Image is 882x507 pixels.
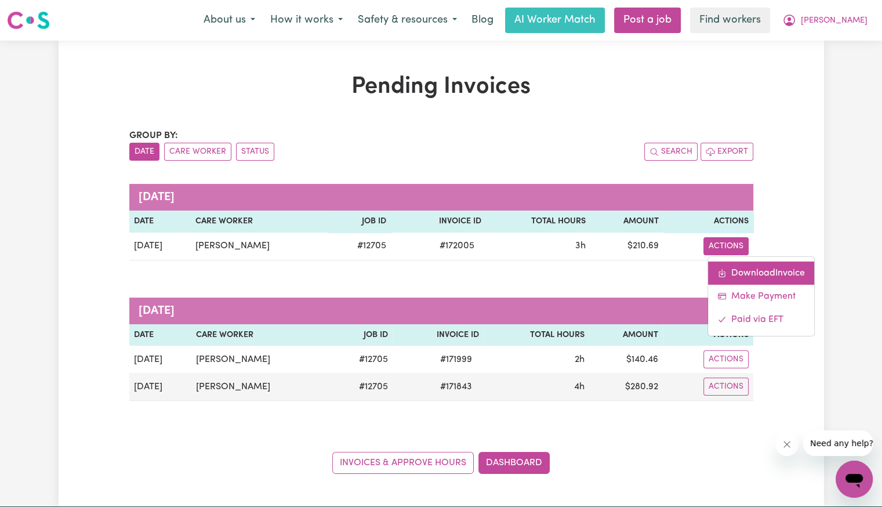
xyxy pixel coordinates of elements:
[350,8,464,32] button: Safety & resources
[589,373,663,401] td: $ 280.92
[433,353,479,367] span: # 171999
[690,8,770,33] a: Find workers
[263,8,350,32] button: How it works
[589,346,663,373] td: $ 140.46
[703,378,749,396] button: Actions
[703,350,749,368] button: Actions
[707,256,815,336] div: Actions
[478,452,550,474] a: Dashboard
[574,382,585,392] span: 4 hours
[129,373,191,401] td: [DATE]
[329,346,393,373] td: # 12705
[191,373,329,401] td: [PERSON_NAME]
[464,8,500,33] a: Blog
[164,143,231,161] button: sort invoices by care worker
[191,233,328,260] td: [PERSON_NAME]
[708,307,814,331] a: Mark invoice #172005 as paid via EFT
[433,239,481,253] span: # 172005
[575,241,586,251] span: 3 hours
[775,8,875,32] button: My Account
[708,284,814,307] a: Make Payment
[329,373,393,401] td: # 12705
[644,143,698,161] button: Search
[589,324,663,346] th: Amount
[836,461,873,498] iframe: Button to launch messaging window
[129,73,753,101] h1: Pending Invoices
[328,211,390,233] th: Job ID
[191,324,329,346] th: Care Worker
[484,324,589,346] th: Total Hours
[129,298,753,324] caption: [DATE]
[129,143,159,161] button: sort invoices by date
[433,380,479,394] span: # 171843
[708,261,814,284] a: Download invoice #172005
[663,324,753,346] th: Actions
[129,233,191,260] td: [DATE]
[7,10,50,31] img: Careseekers logo
[191,346,329,373] td: [PERSON_NAME]
[663,211,753,233] th: Actions
[801,15,868,27] span: [PERSON_NAME]
[505,8,605,33] a: AI Worker Match
[329,324,393,346] th: Job ID
[575,355,585,364] span: 2 hours
[129,211,191,233] th: Date
[393,324,484,346] th: Invoice ID
[129,184,753,211] caption: [DATE]
[129,324,191,346] th: Date
[129,131,178,140] span: Group by:
[236,143,274,161] button: sort invoices by paid status
[803,430,873,456] iframe: Message from company
[129,346,191,373] td: [DATE]
[332,452,474,474] a: Invoices & Approve Hours
[700,143,753,161] button: Export
[191,211,328,233] th: Care Worker
[614,8,681,33] a: Post a job
[486,211,590,233] th: Total Hours
[7,8,70,17] span: Need any help?
[7,7,50,34] a: Careseekers logo
[196,8,263,32] button: About us
[328,233,390,260] td: # 12705
[391,211,486,233] th: Invoice ID
[590,211,663,233] th: Amount
[590,233,663,260] td: $ 210.69
[775,433,798,456] iframe: Close message
[703,237,749,255] button: Actions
